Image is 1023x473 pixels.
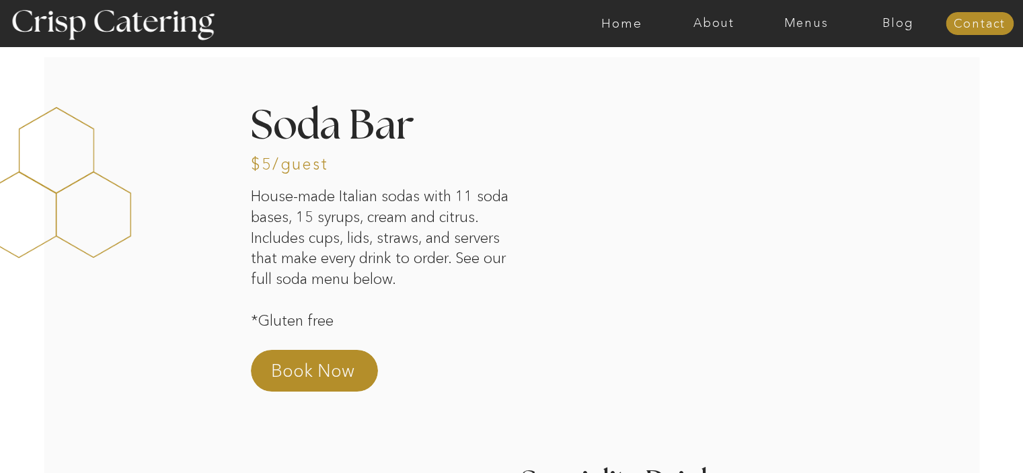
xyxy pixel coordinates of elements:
[576,17,668,30] a: Home
[271,359,389,391] a: Book Now
[852,17,944,30] a: Blog
[668,17,760,30] a: About
[251,106,509,142] h2: Soda Bar
[251,156,328,169] h3: $5/guest
[760,17,852,30] a: Menus
[251,186,509,329] p: House-made Italian sodas with 11 soda bases, 15 syrups, cream and citrus. Includes cups, lids, st...
[946,17,1014,31] a: Contact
